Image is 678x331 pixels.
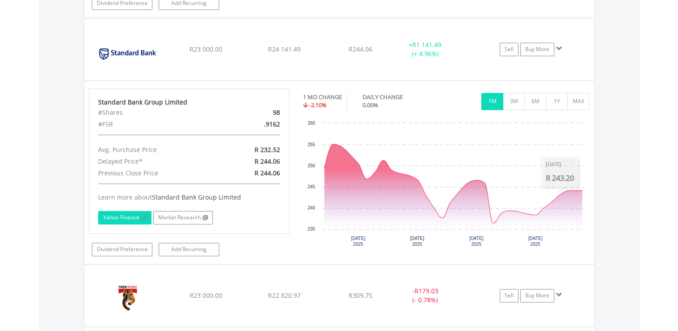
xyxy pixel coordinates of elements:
a: Add Recurring [159,243,219,256]
span: R22 820.97 [268,291,301,300]
span: R 244.06 [255,169,280,177]
div: Avg. Purchase Price [91,144,222,156]
text: [DATE] 2025 [351,236,365,247]
span: R179.03 [415,287,438,295]
a: Sell [500,43,518,56]
text: 260 [307,121,315,126]
span: R244.06 [349,45,372,53]
span: 0.00% [363,101,378,109]
button: 3M [503,93,525,110]
a: Dividend Preference [92,243,152,256]
a: Sell [500,289,518,302]
div: #Shares [91,107,222,118]
span: R1 141.49 [412,40,441,49]
div: Delayed Price* [91,156,222,167]
span: -2.10% [309,101,327,109]
text: [DATE] 2025 [410,236,424,247]
button: MAX [567,93,589,110]
img: EQU.ZA.SBK.png [89,30,166,78]
div: - (- 0.78%) [392,287,459,305]
text: 255 [307,142,315,147]
text: [DATE] 2025 [469,236,484,247]
button: 1Y [546,93,568,110]
div: Chart. Highcharts interactive chart. [303,118,590,253]
text: 245 [307,184,315,189]
a: Yahoo Finance [98,211,151,224]
div: 1 MO CHANGE [303,93,342,101]
div: + (+ 4.96%) [392,40,459,58]
span: Standard Bank Group Limited [152,193,241,201]
span: R24 141.49 [268,45,301,53]
a: Buy More [520,43,554,56]
div: .9162 [221,118,286,130]
text: 240 [307,205,315,210]
span: R309.75 [349,291,372,300]
button: 1M [481,93,503,110]
text: 235 [307,226,315,231]
div: 98 [221,107,286,118]
a: Buy More [520,289,554,302]
div: DAILY CHANGE [363,93,434,101]
text: 250 [307,163,315,168]
a: Market Research [153,211,213,224]
text: [DATE] 2025 [528,236,543,247]
svg: Interactive chart [303,118,589,253]
span: R23 000.00 [190,291,222,300]
span: R 232.52 [255,145,280,154]
span: R 244.06 [255,157,280,165]
div: #FSR [91,118,222,130]
div: Standard Bank Group Limited [98,98,280,107]
span: R23 000.00 [190,45,222,53]
button: 6M [524,93,546,110]
img: EQU.ZA.TBS.png [89,276,166,324]
div: Learn more about [98,193,280,202]
div: Previous Close Price [91,167,222,179]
